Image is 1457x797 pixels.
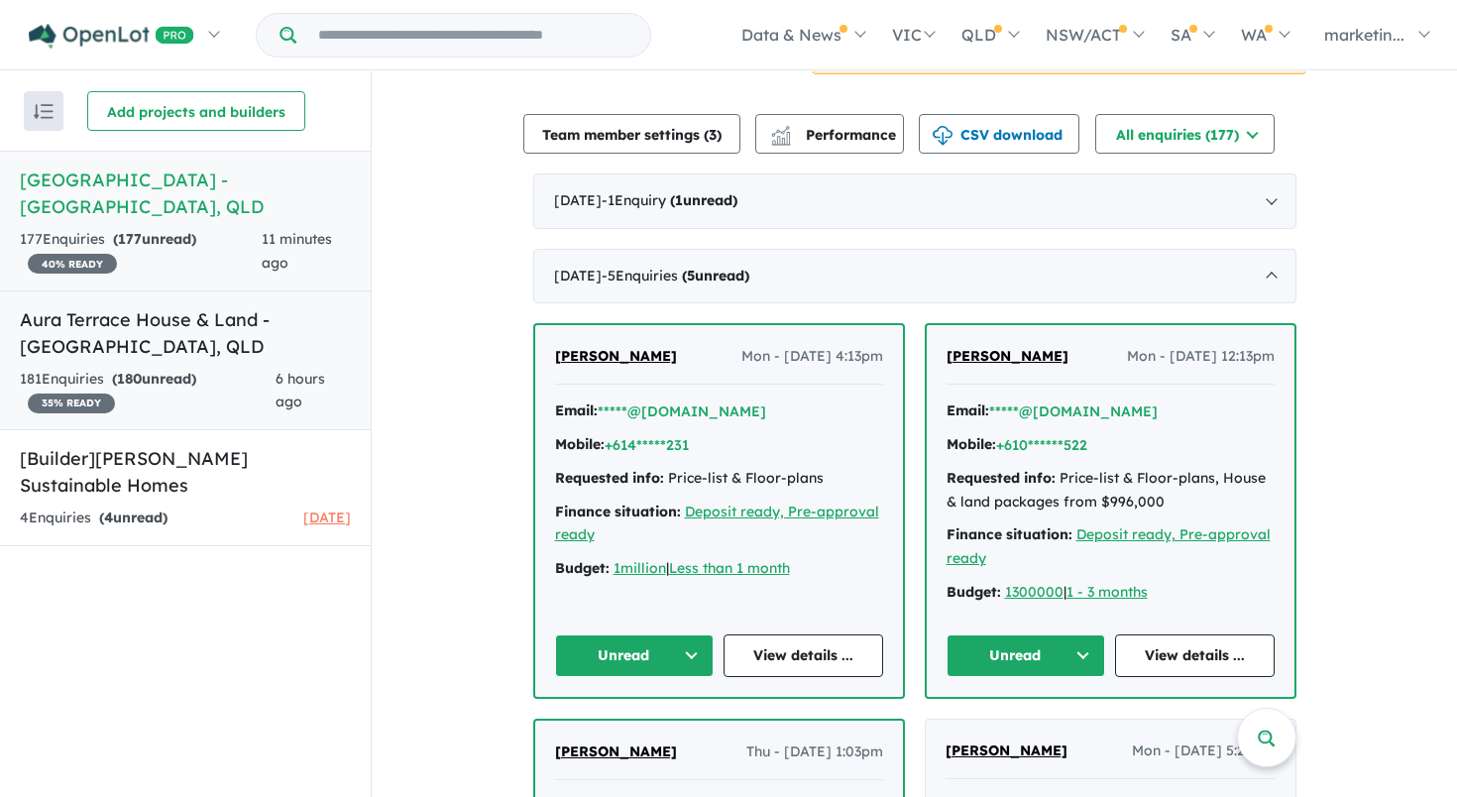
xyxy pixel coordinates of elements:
a: [PERSON_NAME] [555,345,677,369]
strong: Email: [947,401,989,419]
a: Deposit ready, Pre-approval ready [947,525,1271,567]
strong: ( unread) [113,230,196,248]
a: [PERSON_NAME] [946,740,1067,763]
strong: Budget: [555,559,610,577]
a: 1300000 [1005,583,1064,601]
strong: ( unread) [99,509,168,526]
span: Thu - [DATE] 1:03pm [746,740,883,764]
span: 177 [118,230,142,248]
input: Try estate name, suburb, builder or developer [300,14,646,57]
span: 6 hours ago [276,370,325,411]
strong: Mobile: [947,435,996,453]
button: CSV download [919,114,1079,154]
img: download icon [933,126,953,146]
h5: Aura Terrace House & Land - [GEOGRAPHIC_DATA] , QLD [20,306,351,360]
div: 181 Enquir ies [20,368,276,415]
div: | [947,581,1275,605]
button: Team member settings (3) [523,114,740,154]
img: Openlot PRO Logo White [29,24,194,49]
h5: [Builder] [PERSON_NAME] Sustainable Homes [20,445,351,499]
div: Price-list & Floor-plans [555,467,883,491]
span: [PERSON_NAME] [946,741,1067,759]
strong: Email: [555,401,598,419]
div: Price-list & Floor-plans, House & land packages from $996,000 [947,467,1275,514]
button: Add projects and builders [87,91,305,131]
div: [DATE] [533,173,1296,229]
span: [PERSON_NAME] [555,347,677,365]
img: line-chart.svg [771,126,789,137]
a: 1million [614,559,666,577]
div: [DATE] [533,249,1296,304]
a: [PERSON_NAME] [555,740,677,764]
span: Mon - [DATE] 12:13pm [1127,345,1275,369]
span: [PERSON_NAME] [947,347,1068,365]
span: 11 minutes ago [262,230,332,272]
span: 4 [104,509,113,526]
a: View details ... [724,634,883,677]
a: Less than 1 month [669,559,790,577]
strong: ( unread) [112,370,196,388]
span: - 5 Enquir ies [602,267,749,285]
button: Performance [755,114,904,154]
strong: ( unread) [682,267,749,285]
span: 35 % READY [28,394,115,413]
strong: ( unread) [670,191,737,209]
strong: Budget: [947,583,1001,601]
strong: Requested info: [947,469,1056,487]
span: - 1 Enquir y [602,191,737,209]
span: marketin... [1324,25,1404,45]
a: 1 - 3 months [1066,583,1148,601]
span: 5 [687,267,695,285]
div: | [555,557,883,581]
span: 40 % READY [28,254,117,274]
span: 1 [675,191,683,209]
strong: Mobile: [555,435,605,453]
h5: [GEOGRAPHIC_DATA] - [GEOGRAPHIC_DATA] , QLD [20,167,351,220]
a: View details ... [1115,634,1275,677]
a: [PERSON_NAME] [947,345,1068,369]
span: Mon - [DATE] 4:13pm [741,345,883,369]
strong: Finance situation: [555,503,681,520]
button: Unread [555,634,715,677]
button: All enquiries (177) [1095,114,1275,154]
span: Performance [774,126,896,144]
span: 180 [117,370,142,388]
button: Unread [947,634,1106,677]
div: 177 Enquir ies [20,228,262,276]
strong: Finance situation: [947,525,1072,543]
span: [DATE] [303,509,351,526]
strong: Requested info: [555,469,664,487]
img: bar-chart.svg [771,132,791,145]
span: [PERSON_NAME] [555,742,677,760]
span: 3 [709,126,717,144]
a: Deposit ready, Pre-approval ready [555,503,879,544]
img: sort.svg [34,104,54,119]
div: 4 Enquir ies [20,507,168,530]
span: Mon - [DATE] 5:24pm [1132,740,1276,763]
